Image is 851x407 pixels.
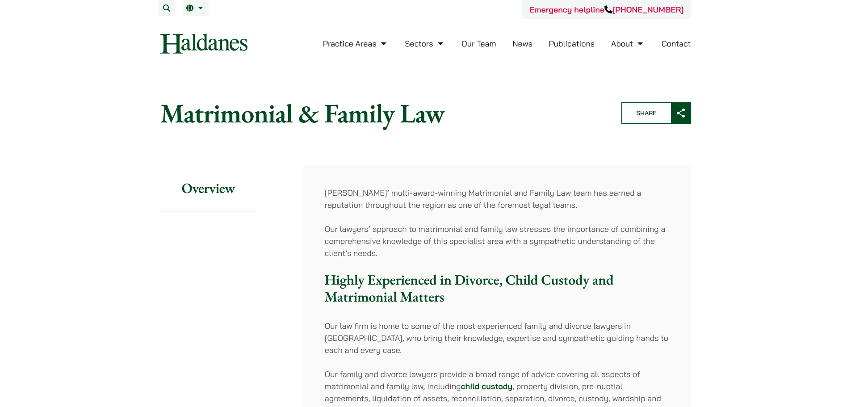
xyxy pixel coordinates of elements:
p: [PERSON_NAME]’ multi-award-winning Matrimonial and Family Law team has earned a reputation throug... [325,187,670,211]
a: Our Team [461,38,496,49]
p: Our law firm is home to some of the most experienced family and divorce lawyers in [GEOGRAPHIC_DA... [325,320,670,356]
a: Publications [549,38,595,49]
a: About [611,38,645,49]
a: child custody [461,381,512,391]
a: Contact [662,38,691,49]
button: Share [621,102,691,124]
span: Share [622,103,671,123]
a: Emergency helpline[PHONE_NUMBER] [529,4,683,15]
p: Our lawyers’ approach to matrimonial and family law stresses the importance of combining a compre... [325,223,670,259]
h2: Overview [160,165,256,211]
img: Logo of Haldanes [160,34,247,54]
a: Sectors [405,38,445,49]
a: Practice Areas [323,38,389,49]
a: EN [186,4,205,12]
h3: Highly Experienced in Divorce, Child Custody and Matrimonial Matters [325,271,670,306]
h1: Matrimonial & Family Law [160,97,606,129]
a: News [512,38,532,49]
